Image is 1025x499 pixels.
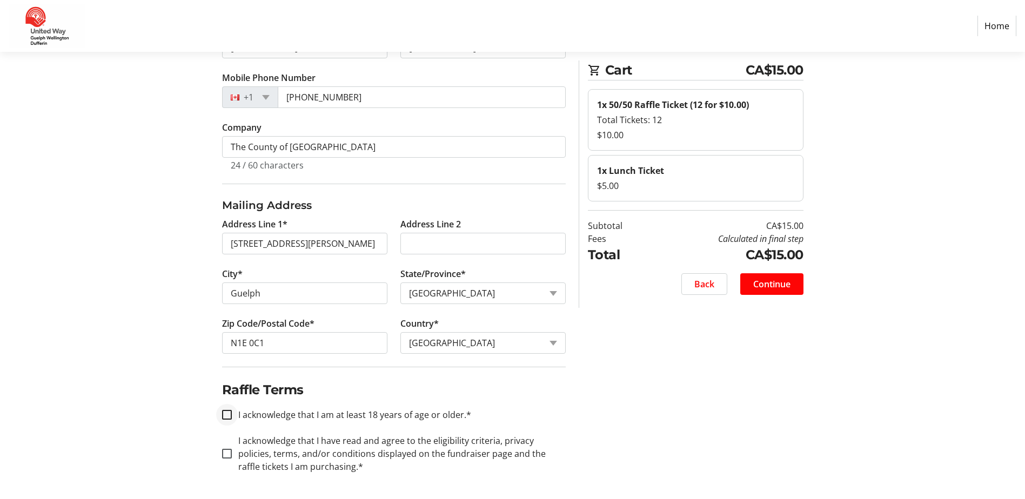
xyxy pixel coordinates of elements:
label: City* [222,267,243,280]
label: I acknowledge that I have read and agree to the eligibility criteria, privacy policies, terms, an... [232,434,566,473]
td: Calculated in final step [650,232,803,245]
label: Mobile Phone Number [222,71,316,84]
input: Address [222,233,387,254]
span: Continue [753,278,790,291]
button: Back [681,273,727,295]
strong: 1x Lunch Ticket [597,165,664,177]
td: Subtotal [588,219,650,232]
label: Address Line 1* [222,218,287,231]
img: United Way Guelph Wellington Dufferin's Logo [9,4,85,48]
h3: Mailing Address [222,197,566,213]
td: Total [588,245,650,265]
input: City [222,282,387,304]
tr-character-limit: 24 / 60 characters [231,159,304,171]
span: CA$15.00 [746,60,803,80]
div: $5.00 [597,179,794,192]
span: Back [694,278,714,291]
td: Fees [588,232,650,245]
label: I acknowledge that I am at least 18 years of age or older.* [232,408,471,421]
span: Cart [605,60,746,80]
label: Company [222,121,262,134]
input: (506) 234-5678 [278,86,566,108]
label: Country* [400,317,439,330]
input: Zip or Postal Code [222,332,387,354]
td: CA$15.00 [650,219,803,232]
div: $10.00 [597,129,794,141]
div: Total Tickets: 12 [597,113,794,126]
button: Continue [740,273,803,295]
label: State/Province* [400,267,466,280]
label: Zip Code/Postal Code* [222,317,314,330]
label: Address Line 2 [400,218,461,231]
h2: Raffle Terms [222,380,566,400]
a: Home [977,16,1016,36]
td: CA$15.00 [650,245,803,265]
strong: 1x 50/50 Raffle Ticket (12 for $10.00) [597,99,749,111]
